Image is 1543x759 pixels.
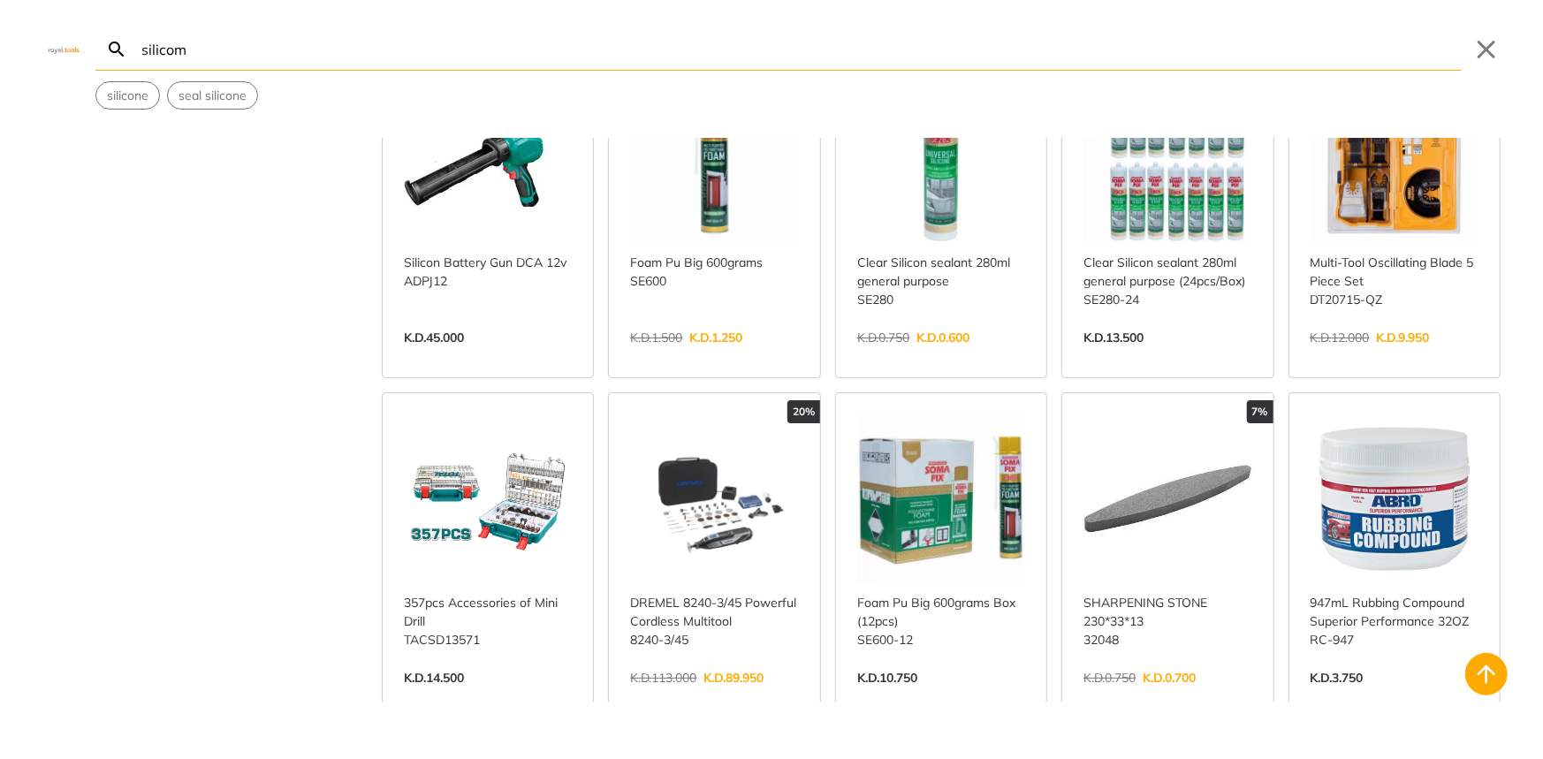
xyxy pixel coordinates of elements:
div: Suggestion: silicone [95,81,160,110]
button: Select suggestion: seal silicone [168,82,257,109]
button: Back to top [1465,653,1508,695]
span: silicone [107,87,148,105]
svg: Back to top [1472,660,1501,688]
input: Search… [138,28,1462,70]
span: seal silicone [179,87,247,105]
img: Close [42,45,85,53]
button: Select suggestion: silicone [96,82,159,109]
button: Close [1472,35,1501,64]
div: 7% [1247,400,1273,423]
svg: Search [106,39,127,60]
div: 20% [787,400,820,423]
div: Suggestion: seal silicone [167,81,258,110]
